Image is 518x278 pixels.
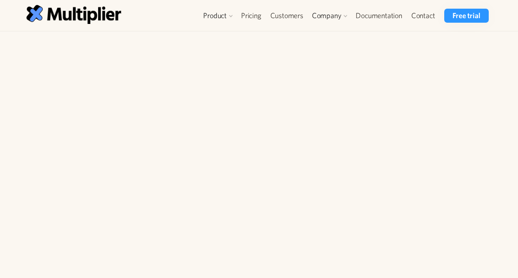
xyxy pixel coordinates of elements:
div: Product [199,9,237,23]
a: Free trial [444,9,488,23]
a: Customers [266,9,308,23]
div: Product [203,11,227,21]
a: Pricing [237,9,266,23]
a: Contact [407,9,440,23]
div: Company [308,9,352,23]
a: Documentation [351,9,406,23]
div: Company [312,11,342,21]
